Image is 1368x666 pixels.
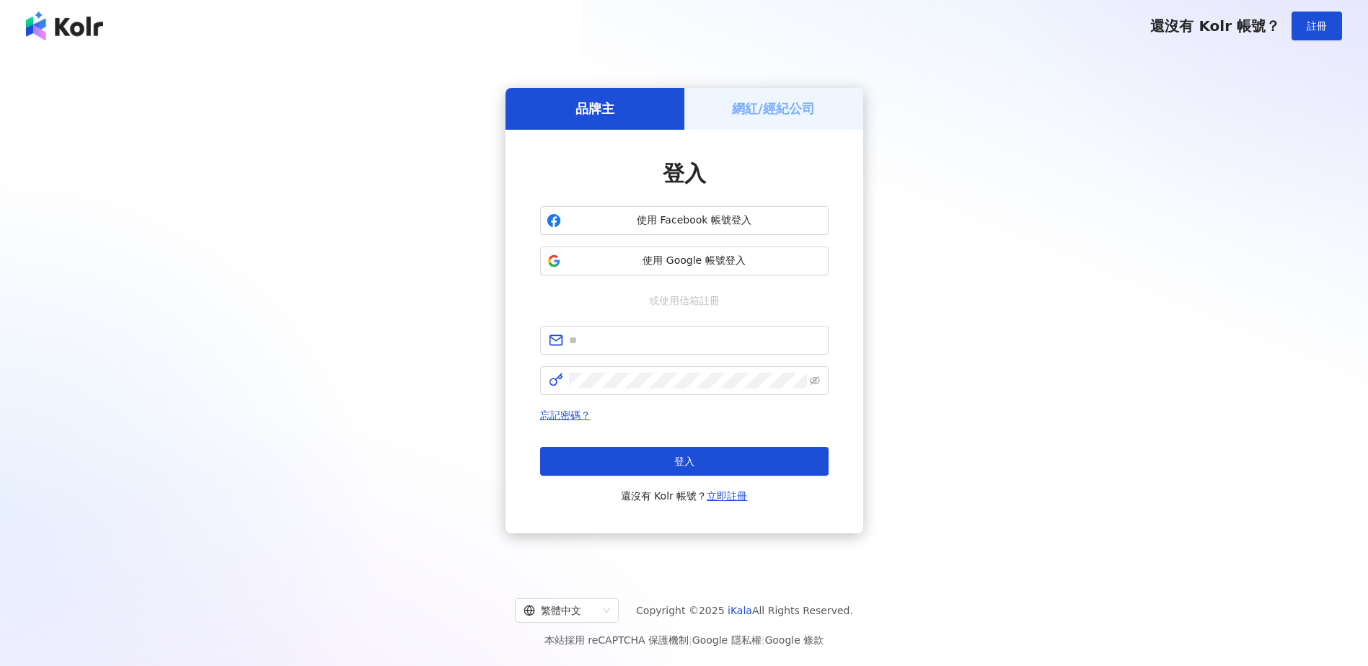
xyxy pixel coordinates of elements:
[575,99,614,117] h5: 品牌主
[544,631,824,649] span: 本站採用 reCAPTCHA 保護機制
[567,213,822,228] span: 使用 Facebook 帳號登入
[636,602,853,619] span: Copyright © 2025 All Rights Reserved.
[639,293,730,308] span: 或使用信箱註冊
[26,12,103,40] img: logo
[663,161,706,186] span: 登入
[732,99,815,117] h5: 網紅/經紀公司
[621,487,748,505] span: 還沒有 Kolr 帳號？
[1292,12,1342,40] button: 註冊
[524,599,597,622] div: 繁體中文
[567,254,822,268] span: 使用 Google 帳號登入
[540,409,591,421] a: 忘記密碼？
[674,456,694,467] span: 登入
[540,206,829,235] button: 使用 Facebook 帳號登入
[692,634,762,646] a: Google 隱私權
[1307,20,1327,32] span: 註冊
[762,634,765,646] span: |
[1150,17,1280,35] span: 還沒有 Kolr 帳號？
[540,247,829,275] button: 使用 Google 帳號登入
[540,447,829,476] button: 登入
[764,634,824,646] a: Google 條款
[707,490,747,502] a: 立即註冊
[689,634,692,646] span: |
[728,605,752,616] a: iKala
[810,376,820,386] span: eye-invisible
